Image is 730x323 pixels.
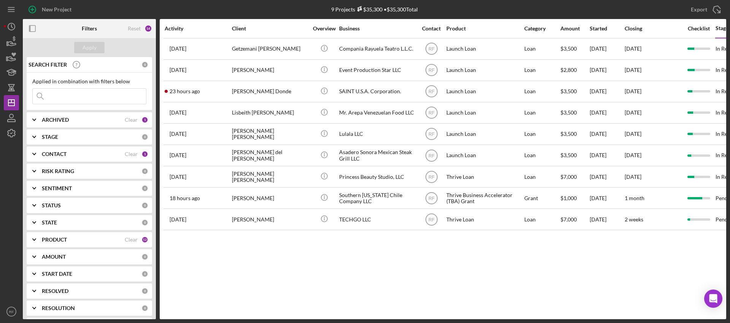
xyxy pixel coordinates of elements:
div: Export [691,2,707,17]
div: Amount [560,25,589,32]
div: Princess Beauty Studio, LLC [339,167,415,187]
div: [PERSON_NAME] [PERSON_NAME] [232,167,308,187]
div: 0 [141,134,148,140]
div: 14 [144,25,152,32]
div: Loan [524,39,560,59]
div: Lisbeith [PERSON_NAME] [232,103,308,123]
text: RF [9,310,14,314]
div: [PERSON_NAME] [PERSON_NAME] [232,124,308,144]
b: PRODUCT [42,237,67,243]
b: STATE [42,220,57,226]
div: 1 [141,151,148,158]
time: [DATE] [625,67,641,73]
div: Launch Loan [446,60,522,80]
div: Loan [524,81,560,102]
div: Overview [310,25,338,32]
div: Asadero Sonora Mexican Steak Grill LLC [339,145,415,165]
time: 2025-09-11 16:14 [170,110,186,116]
b: STAGE [42,134,58,140]
div: [PERSON_NAME] [232,188,308,208]
text: RF [428,132,435,137]
span: $3,500 [560,130,577,137]
div: $1,000 [560,188,589,208]
div: Thrive Loan [446,209,522,229]
div: Launch Loan [446,103,522,123]
time: 2025-10-03 04:36 [170,67,186,73]
text: RF [428,217,435,222]
div: Launch Loan [446,124,522,144]
div: Category [524,25,560,32]
div: Event Production Star LLC [339,60,415,80]
div: [DATE] [590,145,624,165]
div: Loan [524,124,560,144]
b: RESOLVED [42,288,68,294]
div: [DATE] [590,60,624,80]
text: RF [428,89,435,94]
div: Started [590,25,624,32]
div: Loan [524,103,560,123]
time: [DATE] [625,152,641,158]
span: $3,500 [560,109,577,116]
div: Clear [125,237,138,243]
div: Thrive Loan [446,167,522,187]
time: [DATE] [625,130,641,137]
div: Product [446,25,522,32]
div: Lulala LLC [339,124,415,144]
div: $35,300 [355,6,382,13]
b: SENTIMENT [42,185,72,191]
time: 1 month [625,195,644,201]
div: [PERSON_NAME] del [PERSON_NAME] [232,145,308,165]
time: 2025-08-14 19:05 [170,152,186,158]
div: Reset [128,25,141,32]
span: $2,800 [560,67,577,73]
time: [DATE] [625,109,641,116]
b: AMOUNT [42,254,66,260]
div: Loan [524,145,560,165]
div: Mr. Arepa Venezuelan Food LLC [339,103,415,123]
b: ARCHIVED [42,117,69,123]
div: Client [232,25,308,32]
b: Filters [82,25,97,32]
div: 0 [141,61,148,68]
time: [DATE] [625,88,641,94]
time: 2025-09-08 22:19 [170,216,186,223]
div: 0 [141,270,148,277]
div: 0 [141,253,148,260]
b: CONTACT [42,151,67,157]
div: Business [339,25,415,32]
div: 0 [141,202,148,209]
div: Activity [165,25,231,32]
b: START DATE [42,271,72,277]
div: Loan [524,60,560,80]
div: Closing [625,25,682,32]
span: $3,500 [560,45,577,52]
time: 2025-09-21 03:35 [170,46,186,52]
div: 0 [141,168,148,175]
b: SEARCH FILTER [29,62,67,68]
div: 0 [141,219,148,226]
div: 1 [141,116,148,123]
button: RF [4,304,19,319]
div: Launch Loan [446,81,522,102]
div: [DATE] [590,124,624,144]
div: Grant [524,188,560,208]
time: 2025-10-07 21:50 [170,88,200,94]
text: RF [428,46,435,52]
div: 0 [141,288,148,294]
button: Apply [74,42,105,53]
text: RF [428,196,435,201]
div: Launch Loan [446,145,522,165]
text: RF [428,68,435,73]
div: Launch Loan [446,39,522,59]
div: [DATE] [590,81,624,102]
div: Clear [125,117,138,123]
span: $7,000 [560,173,577,180]
div: Apply [83,42,97,53]
div: 0 [141,305,148,312]
div: Clear [125,151,138,157]
text: RF [428,174,435,180]
div: SAINT U.S.A. Corporation. [339,81,415,102]
div: Thrive Business Accelerator (TBA) Grant [446,188,522,208]
div: [DATE] [590,188,624,208]
time: 2025-08-29 17:57 [170,131,186,137]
